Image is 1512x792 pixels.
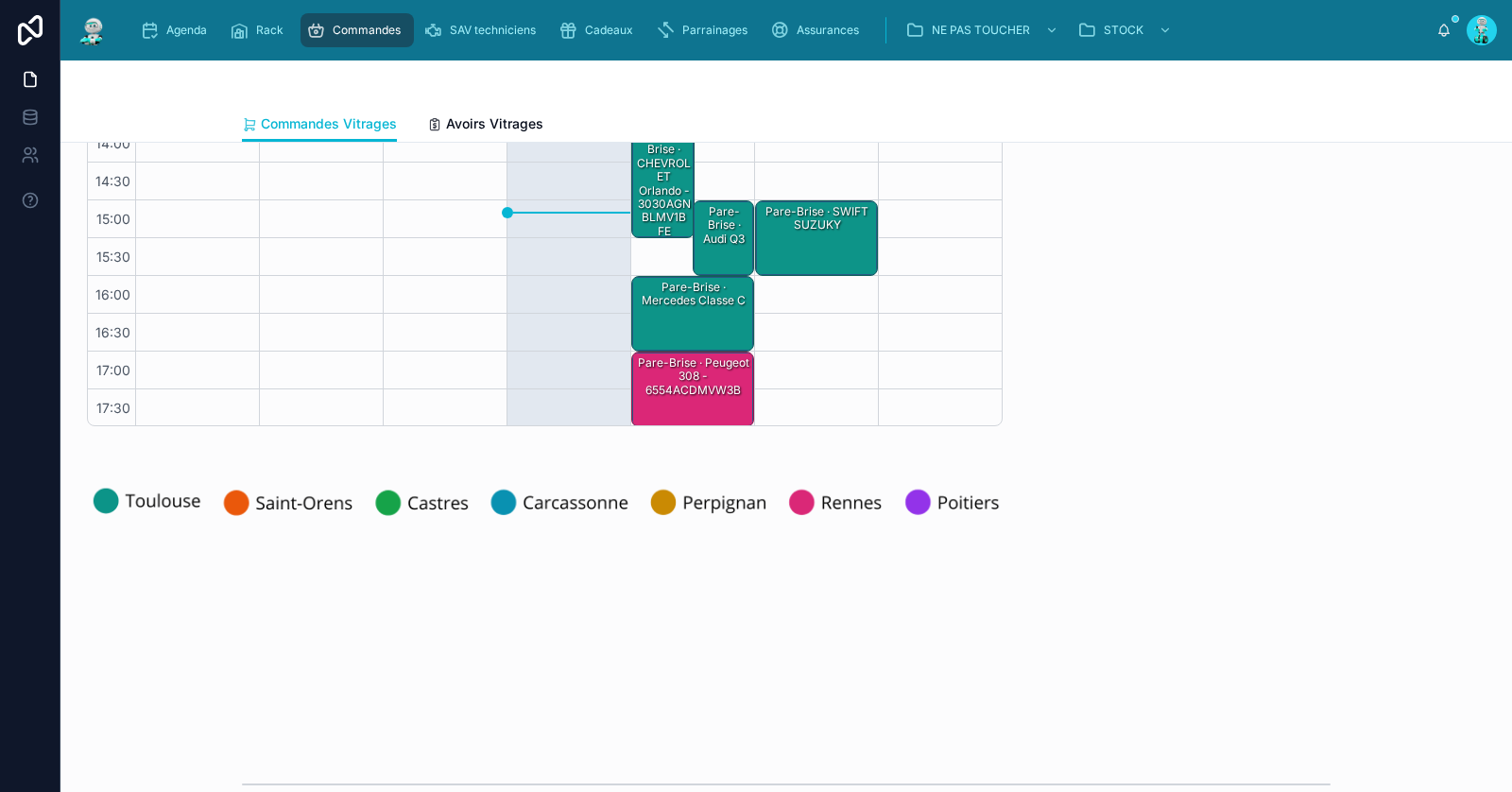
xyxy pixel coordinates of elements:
[125,9,1436,51] div: scrollable content
[900,13,1068,47] a: NE PAS TOUCHER
[91,173,135,189] span: 14:30
[632,126,695,237] div: Pare-Brise · CHEVROLET Orlando - 3030AGNBLMV1B FE
[450,23,536,38] span: SAV techniciens
[694,201,753,275] div: Pare-Brise · audi Q3
[765,13,872,47] a: Assurances
[242,107,397,143] a: Commandes Vitrages
[92,249,135,265] span: 15:30
[682,23,747,38] span: Parrainages
[92,211,135,227] span: 15:00
[91,286,135,302] span: 16:00
[635,279,752,310] div: Pare-Brise · Mercedes classe C
[696,203,752,248] div: Pare-Brise · audi Q3
[585,23,633,38] span: Cadeaux
[92,400,135,416] span: 17:30
[418,13,549,47] a: SAV techniciens
[632,353,753,426] div: Pare-Brise · Peugeot 308 - 6554ACDMVW3B
[224,13,297,47] a: Rack
[301,13,414,47] a: Commandes
[650,13,761,47] a: Parrainages
[76,15,110,45] img: App logo
[134,13,220,47] a: Agenda
[635,354,752,399] div: Pare-Brise · Peugeot 308 - 6554ACDMVW3B
[756,201,877,275] div: Pare-Brise · SWIFT SUZUKY
[1104,23,1143,38] span: STOCK
[166,23,207,38] span: Agenda
[91,324,135,340] span: 16:30
[635,128,694,240] div: Pare-Brise · CHEVROLET Orlando - 3030AGNBLMV1B FE
[759,203,876,234] div: Pare-Brise · SWIFT SUZUKY
[256,23,283,38] span: Rack
[446,114,543,133] span: Avoirs Vitrages
[632,277,753,351] div: Pare-Brise · Mercedes classe C
[1072,13,1181,47] a: STOCK
[797,23,859,38] span: Assurances
[553,13,646,47] a: Cadeaux
[932,23,1030,38] span: NE PAS TOUCHER
[333,23,401,38] span: Commandes
[91,135,135,151] span: 14:00
[92,362,135,378] span: 17:00
[87,479,1003,708] img: 22805-Toulouse-(2).png
[261,114,397,133] span: Commandes Vitrages
[427,107,543,145] a: Avoirs Vitrages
